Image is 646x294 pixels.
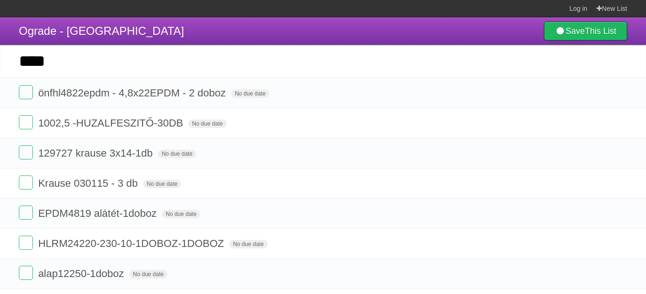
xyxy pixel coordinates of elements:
[38,117,185,129] span: 1002,5 -HUZALFESZITŐ-30DB
[19,145,33,159] label: Done
[38,177,140,189] span: Krause 030115 - 3 db
[188,119,226,128] span: No due date
[19,115,33,129] label: Done
[129,270,167,278] span: No due date
[19,175,33,190] label: Done
[38,147,155,159] span: 129727 krause 3x14-1db
[231,89,269,98] span: No due date
[19,85,33,99] label: Done
[38,238,226,249] span: HLRM24220-230-10-1DOBOZ-1DOBOZ
[38,207,159,219] span: EPDM4819 alátét-1doboz
[19,206,33,220] label: Done
[38,268,126,279] span: alap12250-1doboz
[19,266,33,280] label: Done
[38,87,228,99] span: önfhl4822epdm - 4,8x22EPDM - 2 doboz
[162,210,200,218] span: No due date
[585,26,616,36] b: This List
[19,24,184,37] span: Ograde - [GEOGRAPHIC_DATA]
[544,22,627,40] a: SaveThis List
[158,150,196,158] span: No due date
[19,236,33,250] label: Done
[229,240,267,248] span: No due date
[143,180,181,188] span: No due date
